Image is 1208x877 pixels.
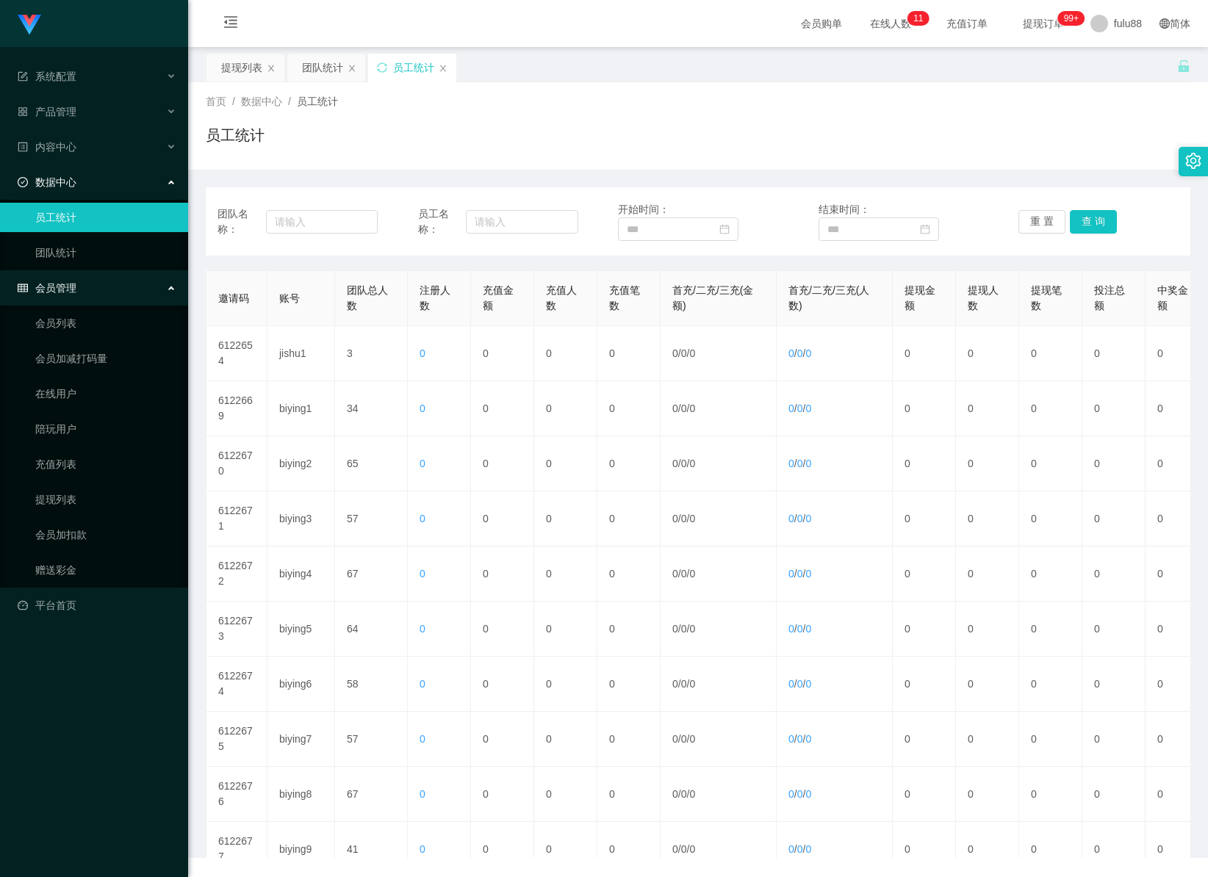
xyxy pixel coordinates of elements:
span: 0 [681,347,687,359]
span: 数据中心 [18,176,76,188]
span: 0 [797,568,803,580]
td: 0 [534,546,597,602]
span: 首页 [206,95,226,107]
td: / / [661,712,777,767]
td: 0 [471,822,534,877]
a: 会员列表 [35,308,176,338]
td: 6122671 [206,491,267,546]
span: 0 [681,678,687,690]
i: 图标: menu-fold [206,1,256,48]
td: / / [661,602,777,657]
td: 0 [597,436,661,491]
td: 0 [534,712,597,767]
a: 图标: dashboard平台首页 [18,591,176,620]
span: 0 [681,843,687,855]
i: 图标: close [348,64,356,73]
td: 0 [1082,546,1146,602]
a: 提现列表 [35,485,176,514]
td: biying6 [267,657,335,712]
td: 0 [597,491,661,546]
span: 在线人数 [863,18,918,29]
td: / / [777,491,893,546]
span: 0 [681,788,687,800]
span: 0 [420,678,425,690]
span: 0 [788,513,794,524]
a: 在线用户 [35,379,176,408]
span: 开始时间： [618,203,669,215]
td: 0 [471,546,534,602]
span: 0 [788,678,794,690]
td: biying3 [267,491,335,546]
span: 0 [420,458,425,469]
td: / / [777,657,893,712]
i: 图标: close [439,64,447,73]
td: 0 [1019,767,1082,822]
span: 0 [672,678,678,690]
span: 0 [672,843,678,855]
td: 0 [1019,822,1082,877]
td: / / [777,381,893,436]
td: 0 [1019,712,1082,767]
span: 投注总额 [1094,284,1125,311]
td: 0 [1082,712,1146,767]
span: 员工名称： [418,206,467,237]
span: 0 [805,458,811,469]
td: / / [777,822,893,877]
span: 0 [805,843,811,855]
td: 0 [956,436,1019,491]
td: 0 [1082,326,1146,381]
td: 0 [597,326,661,381]
i: 图标: profile [18,142,28,152]
td: 3 [335,326,408,381]
span: 0 [797,403,803,414]
td: 0 [471,326,534,381]
td: 0 [893,712,956,767]
span: 0 [788,347,794,359]
td: 41 [335,822,408,877]
td: 64 [335,602,408,657]
span: 0 [797,458,803,469]
span: 0 [805,678,811,690]
span: 0 [689,733,695,745]
span: / [232,95,235,107]
span: 0 [797,843,803,855]
span: 邀请码 [218,292,249,304]
span: 团队总人数 [347,284,388,311]
span: 0 [689,623,695,635]
span: 0 [805,403,811,414]
td: 0 [1019,436,1082,491]
td: 0 [893,381,956,436]
span: 0 [672,623,678,635]
td: 0 [956,767,1019,822]
td: 0 [471,491,534,546]
span: 账号 [279,292,300,304]
td: 6122674 [206,657,267,712]
td: / / [661,491,777,546]
span: 0 [788,403,794,414]
td: 0 [1019,546,1082,602]
span: 0 [689,513,695,524]
span: 会员管理 [18,282,76,294]
td: 0 [956,381,1019,436]
i: 图标: form [18,71,28,82]
span: 数据中心 [241,95,282,107]
span: 0 [420,403,425,414]
td: 0 [1019,491,1082,546]
td: 0 [534,326,597,381]
td: 0 [893,546,956,602]
td: 0 [893,326,956,381]
td: 0 [1082,491,1146,546]
td: 34 [335,381,408,436]
td: / / [661,546,777,602]
td: 0 [471,381,534,436]
td: 6122654 [206,326,267,381]
td: / / [777,602,893,657]
span: / [288,95,291,107]
span: 0 [689,458,695,469]
td: / / [777,436,893,491]
td: 0 [893,767,956,822]
span: 0 [788,733,794,745]
a: 陪玩用户 [35,414,176,444]
span: 0 [788,568,794,580]
td: 0 [893,436,956,491]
